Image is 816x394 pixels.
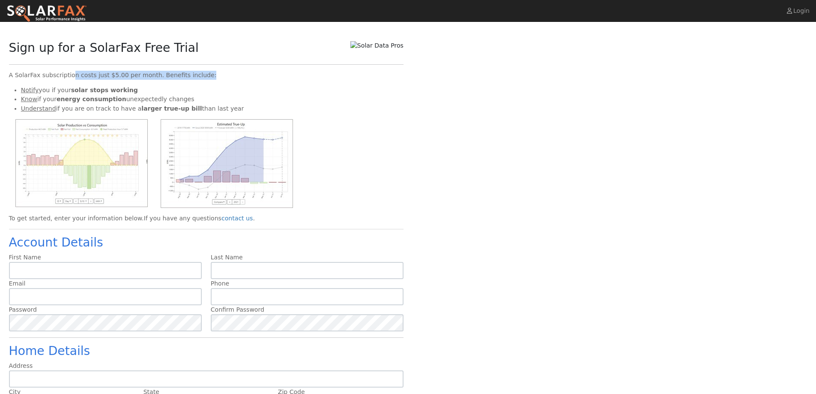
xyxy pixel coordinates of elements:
img: SolarFax [6,5,87,23]
label: Last Name [211,253,243,262]
label: Address [9,361,33,370]
div: To get started, enter your information below. [9,214,404,223]
label: Confirm Password [211,305,264,314]
img: Solar Data Pros [350,41,404,50]
div: A SolarFax subscription costs just $5.00 per month. Benefits include: [9,71,404,80]
h2: Home Details [9,344,404,358]
label: Phone [211,279,229,288]
u: Notify [21,87,39,93]
label: Password [9,305,37,314]
h2: Account Details [9,235,404,250]
li: you if your [21,86,404,95]
b: energy consumption [57,96,126,102]
li: if you are on track to have a than last year [21,104,404,113]
u: Know [21,96,37,102]
a: contact us [221,215,253,222]
span: If you have any questions . [143,215,254,222]
b: solar stops working [71,87,138,93]
li: if your unexpectedly changes [21,95,404,104]
b: larger true-up bill [141,105,202,112]
label: Email [9,279,26,288]
h2: Sign up for a SolarFax Free Trial [9,41,199,55]
u: Understand [21,105,56,112]
label: First Name [9,253,41,262]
